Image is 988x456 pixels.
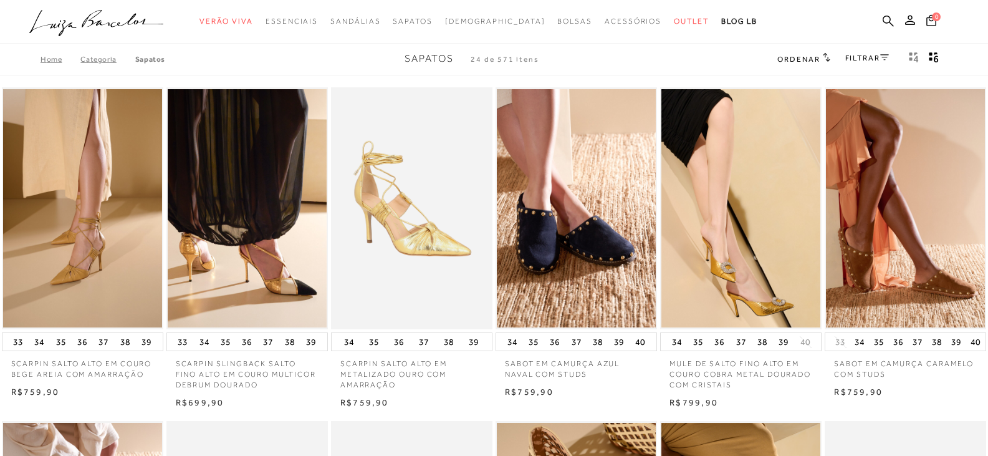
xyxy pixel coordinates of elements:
[390,333,408,351] button: 36
[504,333,521,351] button: 34
[340,333,358,351] button: 34
[605,10,661,33] a: noSubCategoriesText
[711,333,728,351] button: 36
[259,333,277,351] button: 37
[176,397,224,407] span: R$699,90
[721,10,757,33] a: BLOG LB
[605,17,661,26] span: Acessórios
[138,333,155,351] button: 39
[557,10,592,33] a: noSubCategoriesText
[52,333,70,351] button: 35
[3,89,162,328] a: SCARPIN SALTO ALTO EM COURO BEGE AREIA COM AMARRAÇÃO SCARPIN SALTO ALTO EM COURO BEGE AREIA COM A...
[932,12,941,21] span: 0
[365,333,383,351] button: 35
[754,333,771,351] button: 38
[168,89,327,328] a: SCARPIN SLINGBACK SALTO FINO ALTO EM COURO MULTICOR DEBRUM DOURADO SCARPIN SLINGBACK SALTO FINO A...
[340,397,389,407] span: R$759,90
[117,333,134,351] button: 38
[497,89,656,328] img: SABOT EM CAMURÇA AZUL NAVAL COM STUDS
[660,351,822,390] a: MULE DE SALTO FINO ALTO EM COURO COBRA METAL DOURADO COM CRISTAIS
[496,351,657,380] a: SABOT EM CAMURÇA AZUL NAVAL COM STUDS
[330,17,380,26] span: Sandálias
[135,55,165,64] a: Sapatos
[845,54,889,62] a: FILTRAR
[668,333,686,351] button: 34
[445,10,545,33] a: noSubCategoriesText
[834,387,883,397] span: R$759,90
[196,333,213,351] button: 34
[74,333,91,351] button: 36
[732,333,750,351] button: 37
[674,17,709,26] span: Outlet
[302,333,320,351] button: 39
[471,55,539,64] span: 24 de 571 itens
[661,89,820,328] a: MULE DE SALTO FINO ALTO EM COURO COBRA METAL DOURADO COM CRISTAIS MULE DE SALTO FINO ALTO EM COUR...
[825,351,986,380] a: SABOT EM CAMURÇA CARAMELO COM STUDS
[2,351,163,380] a: SCARPIN SALTO ALTO EM COURO BEGE AREIA COM AMARRAÇÃO
[661,89,820,328] img: MULE DE SALTO FINO ALTO EM COURO COBRA METAL DOURADO COM CRISTAIS
[689,333,707,351] button: 35
[851,333,868,351] button: 34
[3,89,162,328] img: SCARPIN SALTO ALTO EM COURO BEGE AREIA COM AMARRAÇÃO
[631,333,649,351] button: 40
[415,333,433,351] button: 37
[775,333,792,351] button: 39
[928,333,946,351] button: 38
[238,333,256,351] button: 36
[168,89,327,328] img: SCARPIN SLINGBACK SALTO FINO ALTO EM COURO MULTICOR DEBRUM DOURADO
[826,89,985,328] img: SABOT EM CAMURÇA CARAMELO COM STUDS
[909,333,926,351] button: 37
[568,333,585,351] button: 37
[331,351,492,390] a: SCARPIN SALTO ALTO EM METALIZADO OURO COM AMARRAÇÃO
[465,333,482,351] button: 39
[525,333,542,351] button: 35
[826,89,985,328] a: SABOT EM CAMURÇA CARAMELO COM STUDS SABOT EM CAMURÇA CARAMELO COM STUDS
[199,17,253,26] span: Verão Viva
[440,333,458,351] button: 38
[217,333,234,351] button: 35
[832,336,849,348] button: 33
[925,51,942,67] button: gridText6Desc
[546,333,564,351] button: 36
[870,333,888,351] button: 35
[80,55,135,64] a: Categoria
[174,333,191,351] button: 33
[610,333,628,351] button: 39
[199,10,253,33] a: noSubCategoriesText
[967,333,984,351] button: 40
[505,387,554,397] span: R$759,90
[31,333,48,351] button: 34
[41,55,80,64] a: Home
[281,333,299,351] button: 38
[947,333,965,351] button: 39
[332,89,491,328] a: SCARPIN SALTO ALTO EM METALIZADO OURO COM AMARRAÇÃO SCARPIN SALTO ALTO EM METALIZADO OURO COM AMA...
[11,387,60,397] span: R$759,90
[589,333,607,351] button: 38
[330,10,380,33] a: noSubCategoriesText
[405,53,454,64] span: Sapatos
[166,351,328,390] a: SCARPIN SLINGBACK SALTO FINO ALTO EM COURO MULTICOR DEBRUM DOURADO
[9,333,27,351] button: 33
[393,10,432,33] a: noSubCategoriesText
[905,51,923,67] button: Mostrar 4 produtos por linha
[721,17,757,26] span: BLOG LB
[557,17,592,26] span: Bolsas
[266,10,318,33] a: noSubCategoriesText
[674,10,709,33] a: noSubCategoriesText
[95,333,112,351] button: 37
[445,17,545,26] span: [DEMOGRAPHIC_DATA]
[797,336,814,348] button: 40
[890,333,907,351] button: 36
[669,397,718,407] span: R$799,90
[393,17,432,26] span: Sapatos
[266,17,318,26] span: Essenciais
[923,14,940,31] button: 0
[777,55,820,64] span: Ordenar
[497,89,656,328] a: SABOT EM CAMURÇA AZUL NAVAL COM STUDS SABOT EM CAMURÇA AZUL NAVAL COM STUDS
